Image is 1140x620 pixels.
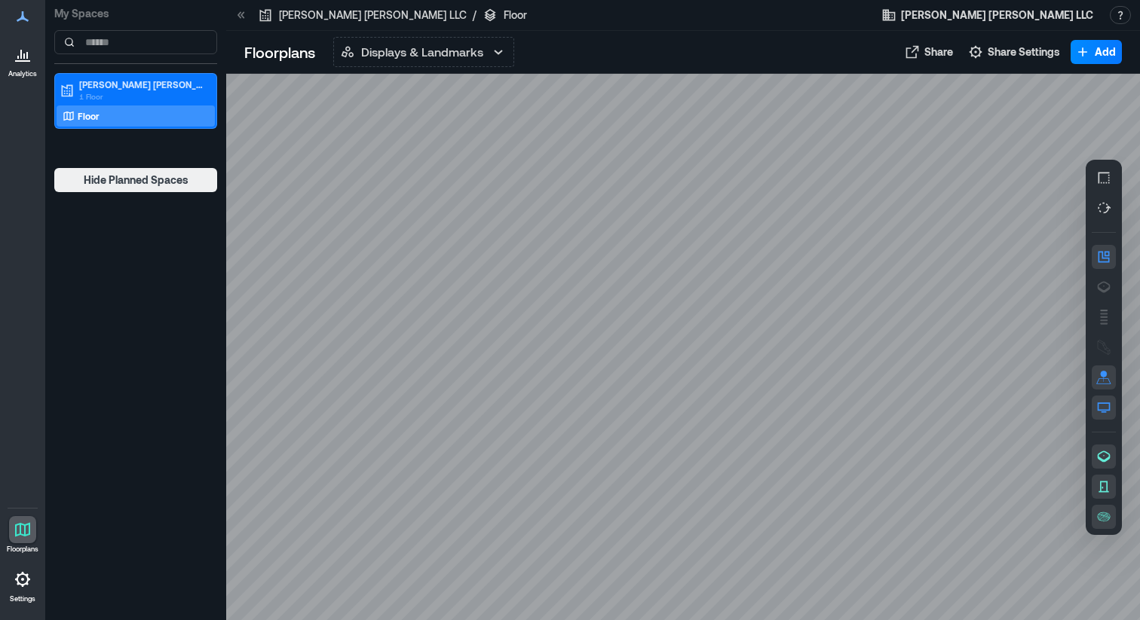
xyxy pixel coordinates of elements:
p: Floor [504,8,527,23]
span: Share [924,44,953,60]
p: Floor [78,110,100,122]
a: Settings [5,561,41,608]
p: Analytics [8,69,37,78]
p: [PERSON_NAME] [PERSON_NAME] LLC [79,78,206,90]
p: Settings [10,594,35,603]
button: Hide Planned Spaces [54,168,217,192]
button: Add [1071,40,1122,64]
p: [PERSON_NAME] [PERSON_NAME] LLC [279,8,467,23]
span: Hide Planned Spaces [84,173,188,188]
button: Share Settings [964,40,1065,64]
a: Floorplans [2,512,43,558]
p: 1 Floor [79,90,206,102]
button: Displays & Landmarks [333,37,514,67]
p: My Spaces [54,6,217,21]
p: / [473,8,477,23]
a: Analytics [4,36,41,83]
p: Floorplans [244,41,315,63]
p: Displays & Landmarks [361,43,483,61]
span: [PERSON_NAME] [PERSON_NAME] LLC [901,8,1093,23]
span: Share Settings [988,44,1060,60]
button: [PERSON_NAME] [PERSON_NAME] LLC [877,3,1098,27]
button: Share [900,40,958,64]
p: Floorplans [7,545,38,554]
